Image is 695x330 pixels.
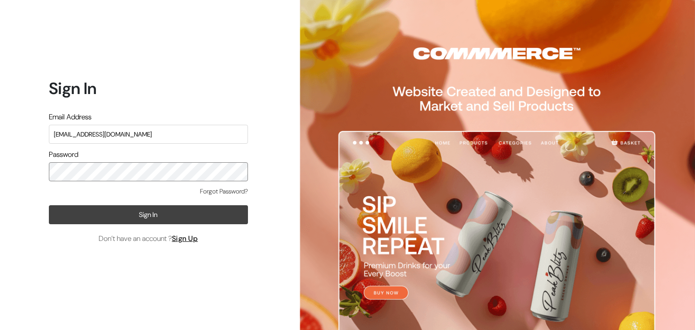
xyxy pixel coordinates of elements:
[172,234,198,243] a: Sign Up
[49,79,248,98] h1: Sign In
[49,205,248,224] button: Sign In
[200,187,248,196] a: Forgot Password?
[49,149,78,160] label: Password
[99,233,198,244] span: Don’t have an account ?
[49,112,91,123] label: Email Address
